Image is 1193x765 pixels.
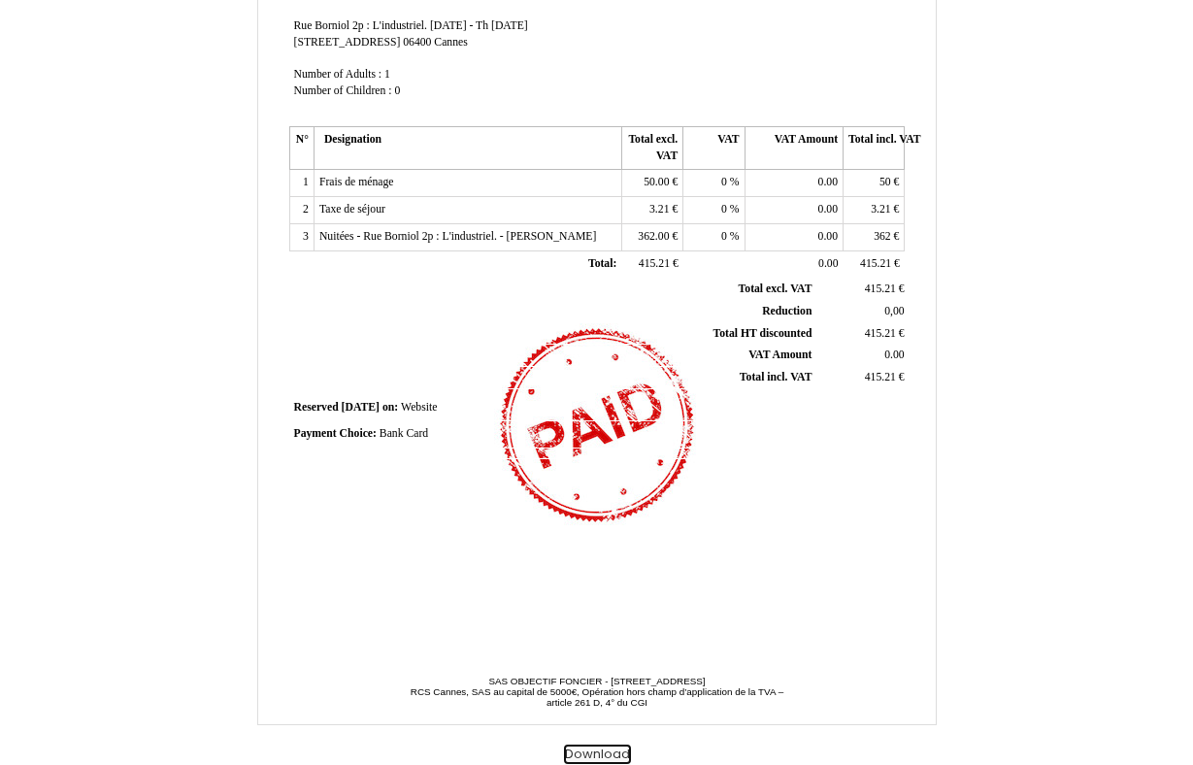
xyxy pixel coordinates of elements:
[319,230,597,243] span: Nuitées - Rue Borniol 2p : L'industriel. - [PERSON_NAME]
[588,257,616,270] span: Total:
[380,427,428,440] span: Bank Card
[740,371,812,383] span: Total incl. VAT
[721,203,727,216] span: 0
[621,223,682,250] td: €
[871,203,890,216] span: 3.21
[844,197,905,224] td: €
[818,230,838,243] span: 0.00
[818,176,838,188] span: 0.00
[815,322,908,345] td: €
[403,36,431,49] span: 06400
[289,223,314,250] td: 3
[844,170,905,197] td: €
[844,127,905,170] th: Total incl. VAT
[745,127,843,170] th: VAT Amount
[815,367,908,389] td: €
[401,401,437,414] span: Website
[294,36,401,49] span: [STREET_ADDRESS]
[289,127,314,170] th: N°
[411,686,783,708] span: RCS Cannes, SAS au capital de 5000€, Opération hors champ d’application de la TVA – article 261 D...
[644,176,669,188] span: 50.00
[384,68,390,81] span: 1
[289,197,314,224] td: 2
[739,283,812,295] span: Total excl. VAT
[879,176,891,188] span: 50
[319,203,385,216] span: Taxe de séjour
[712,327,812,340] span: Total HT discounted
[818,203,838,216] span: 0.00
[488,676,705,686] span: SAS OBJECTIF FONCIER - [STREET_ADDRESS]
[564,745,631,765] button: Download
[314,127,621,170] th: Designation
[683,197,745,224] td: %
[639,257,670,270] span: 415.21
[621,127,682,170] th: Total excl. VAT
[294,401,339,414] span: Reserved
[319,176,394,188] span: Frais de ménage
[762,305,812,317] span: Reduction
[621,197,682,224] td: €
[865,283,896,295] span: 415.21
[865,371,896,383] span: 415.21
[683,127,745,170] th: VAT
[818,257,838,270] span: 0.00
[649,203,669,216] span: 3.21
[860,257,891,270] span: 415.21
[621,250,682,278] td: €
[844,223,905,250] td: €
[815,279,908,300] td: €
[748,349,812,361] span: VAT Amount
[382,401,398,414] span: on:
[683,170,745,197] td: %
[721,230,727,243] span: 0
[294,427,377,440] span: Payment Choice:
[289,170,314,197] td: 1
[342,401,380,414] span: [DATE]
[294,68,382,81] span: Number of Adults :
[638,230,669,243] span: 362.00
[721,176,727,188] span: 0
[294,84,392,97] span: Number of Children :
[394,84,400,97] span: 0
[865,327,896,340] span: 415.21
[294,19,427,32] span: Rue Borniol 2p : L'industriel.
[683,223,745,250] td: %
[884,349,904,361] span: 0.00
[621,170,682,197] td: €
[434,36,467,49] span: Cannes
[884,305,904,317] span: 0,00
[430,19,528,32] span: [DATE] - Th [DATE]
[874,230,891,243] span: 362
[844,250,905,278] td: €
